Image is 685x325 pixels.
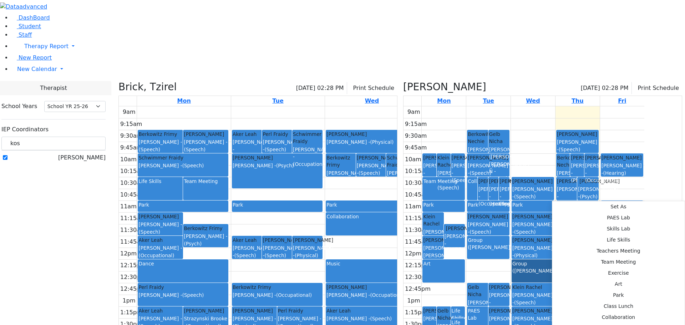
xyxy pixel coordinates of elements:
[138,253,174,258] span: (Occupational)
[499,201,521,207] span: (Speech)
[423,307,436,314] div: [PERSON_NAME]
[404,202,423,211] div: 11am
[387,169,416,184] div: [PERSON_NAME] -
[263,244,291,259] div: [PERSON_NAME] -
[119,191,147,199] div: 10:45am
[404,155,423,164] div: 10am
[552,234,685,245] button: Life Skills
[445,248,466,254] span: (Speech)
[468,284,487,298] div: Gelb Nicha
[11,39,685,54] a: Therapy Report
[119,308,144,317] div: 1:15pm
[176,96,192,106] a: September 8, 2025
[234,253,256,258] span: (Speech)
[585,162,598,184] div: [PERSON_NAME] -
[552,223,685,234] button: Skills Lab
[1,125,49,134] label: IEP Coordinators
[263,138,291,153] div: [PERSON_NAME] -
[119,261,147,270] div: 12:15pm
[11,31,32,38] a: Staff
[138,162,228,169] div: [PERSON_NAME] -
[370,292,406,298] span: (Occupational)
[233,138,262,160] div: [PERSON_NAME] -
[119,143,143,152] div: 9:45am
[468,244,509,251] div: ([PERSON_NAME])
[121,296,137,305] div: 1pm
[452,154,465,161] div: [PERSON_NAME]
[571,154,584,161] div: [PERSON_NAME]
[445,233,464,254] div: [PERSON_NAME] -
[121,108,137,116] div: 9am
[404,120,428,128] div: 9:15am
[233,162,322,169] div: [PERSON_NAME] -
[468,146,487,168] div: [PERSON_NAME] -
[580,194,598,199] span: (Psych)
[326,315,416,322] div: [PERSON_NAME] -
[184,307,228,314] div: [PERSON_NAME]
[233,201,322,208] div: Park
[119,132,143,140] div: 9:30am
[468,307,487,322] div: PAES Lab
[370,316,392,321] span: (Speech)
[557,178,577,185] div: [PERSON_NAME]
[295,253,318,258] span: (Physical)
[570,96,585,106] a: September 11, 2025
[406,296,422,305] div: 1pm
[326,307,416,314] div: Aker Leah
[406,108,422,116] div: 9am
[404,191,432,199] div: 10:45am
[423,228,443,250] div: [PERSON_NAME] -
[138,178,182,185] div: Life Skills
[524,96,541,106] a: September 10, 2025
[370,139,394,145] span: (Physical)
[478,201,514,207] span: (Occupational)
[138,221,182,235] div: [PERSON_NAME] -
[138,147,160,152] span: (Speech)
[276,292,312,298] span: (Occupational)
[293,161,329,167] span: (Occupational)
[423,213,443,228] div: Klein Rachel
[138,307,182,314] div: Aker Leah
[404,167,432,176] div: 10:15am
[328,177,350,183] span: (Speech)
[233,131,262,138] div: Aker Leah
[184,138,228,153] div: [PERSON_NAME] -
[468,213,509,220] div: [PERSON_NAME]
[404,179,432,187] div: 10:30am
[512,213,553,220] div: [PERSON_NAME]
[326,260,416,267] div: Music
[233,237,262,244] div: Aker Leah
[293,146,322,168] div: [PERSON_NAME] -
[404,143,428,152] div: 9:45am
[364,96,380,106] a: September 10, 2025
[489,186,498,207] div: [PERSON_NAME] -
[552,245,685,257] button: Teachers Meeting
[184,233,228,247] div: [PERSON_NAME] -
[512,201,553,208] div: Park
[468,178,477,185] div: Collaboration
[478,186,488,207] div: [PERSON_NAME] -
[404,261,432,270] div: 12:15pm
[489,178,498,185] div: [PERSON_NAME]
[184,178,228,185] div: Team Meeting
[557,154,570,169] div: Berkowitz Nechie
[138,154,228,161] div: Schwimmer Fraidy
[233,291,322,299] div: [PERSON_NAME] -
[404,214,432,223] div: 11:15am
[552,301,685,312] button: Class Lunch
[138,291,228,299] div: [PERSON_NAME] -
[423,201,464,208] div: Park
[578,178,598,185] div: [PERSON_NAME]
[404,132,428,140] div: 9:30am
[452,162,465,184] div: [PERSON_NAME] -
[119,226,147,234] div: 11:30am
[1,137,106,150] input: Search
[138,284,228,291] div: Perl Fraidy
[359,170,380,176] span: (Speech)
[468,154,509,161] div: [PERSON_NAME]
[233,244,262,259] div: [PERSON_NAME] -
[423,237,443,244] div: [PERSON_NAME]
[499,178,509,185] div: [PERSON_NAME]
[184,225,228,232] div: Berkowitz Frimy
[437,154,450,169] div: Klein Rachel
